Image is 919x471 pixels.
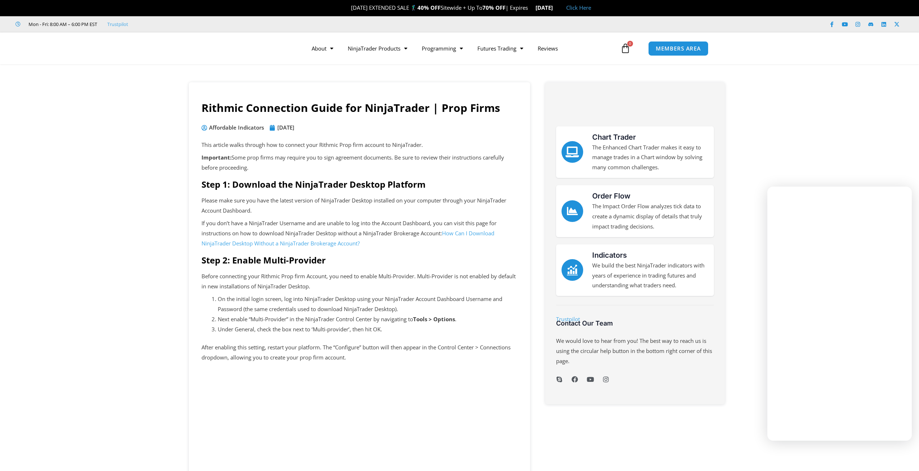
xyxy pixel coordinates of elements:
a: About [304,40,341,57]
nav: Menu [304,40,619,57]
h1: Rithmic Connection Guide for NinjaTrader | Prop Firms [201,100,517,115]
a: Chart Trader [562,141,583,163]
img: ⌛ [528,5,534,10]
a: Click Here [566,4,591,11]
a: 0 [610,38,641,59]
p: Some prop firms may require you to sign agreement documents. Be sure to review their instructions... [201,153,517,173]
a: MEMBERS AREA [648,41,708,56]
span: 0 [627,41,633,47]
time: [DATE] [277,124,294,131]
li: On the initial login screen, log into NinjaTrader Desktop using your NinjaTrader Account Dashboar... [218,294,517,314]
p: The Impact Order Flow analyzes tick data to create a dynamic display of details that truly impact... [592,201,708,232]
a: Indicators [592,251,627,260]
strong: 70% OFF [482,4,506,11]
a: Trustpilot [107,21,128,27]
iframe: Intercom live chat [894,446,912,464]
h3: Contact Our Team [556,319,714,327]
a: Programming [415,40,470,57]
a: Order Flow [562,200,583,222]
img: 🎉 [345,5,351,10]
strong: 40% OFF [417,4,441,11]
iframe: Intercom live chat [767,187,912,441]
li: Under General, check the box next to ‘Multi-provider’, then hit OK. [218,324,517,335]
strong: Tools > Options [413,315,455,323]
p: The Enhanced Chart Trader makes it easy to manage trades in a Chart window by solving many common... [592,143,708,173]
img: LogoAI | Affordable Indicators – NinjaTrader [201,35,278,61]
strong: Important: [201,154,231,161]
span: Mon - Fri: 8:00 AM – 6:00 PM EST [27,20,97,29]
img: NinjaTrader Logo | Affordable Indicators – NinjaTrader [564,95,706,115]
a: How Can I Download NinjaTrader Desktop Without a NinjaTrader Brokerage Account? [201,230,494,247]
p: If you don’t have a NinjaTrader Username and are unable to log into the Account Dashboard, you ca... [201,218,517,249]
p: After enabling this setting, restart your platform. The “Configure” button will then appear in th... [201,343,517,363]
a: Trustpilot [556,315,580,323]
a: Reviews [530,40,565,57]
span: MEMBERS AREA [656,46,701,51]
p: This article walks through how to connect your Rithmic Prop firm account to NinjaTrader. [201,140,517,150]
p: Please make sure you have the latest version of NinjaTrader Desktop installed on your computer th... [201,196,517,216]
a: Order Flow [592,192,630,200]
p: Before connecting your Rithmic Prop firm Account, you need to enable Multi-Provider. Multi-Provid... [201,271,517,292]
a: Chart Trader [592,133,636,141]
a: Futures Trading [470,40,530,57]
img: 🏭 [553,5,559,10]
a: Indicators [562,259,583,281]
span: [DATE] EXTENDED SALE 🏌️‍♂️ Sitewide + Up To | Expires [343,4,536,11]
li: Next enable “Multi-Provider” in the NinjaTrader Control Center by navigating to . [218,314,517,324]
strong: [DATE] [536,4,559,11]
h2: Step 2: Enable Multi-Provider [201,254,517,266]
p: We build the best NinjaTrader indicators with years of experience in trading futures and understa... [592,261,708,291]
h2: Step 1: Download the NinjaTrader Desktop Platform [201,179,517,190]
a: NinjaTrader Products [341,40,415,57]
p: We would love to hear from you! The best way to reach us is using the circular help button in the... [556,336,714,366]
span: Affordable Indicators [207,123,264,133]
